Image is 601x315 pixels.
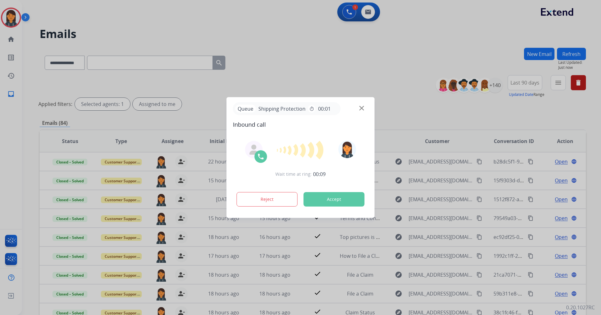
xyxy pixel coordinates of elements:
[237,192,298,207] button: Reject
[249,145,259,155] img: agent-avatar
[304,192,365,207] button: Accept
[309,106,314,111] mat-icon: timer
[275,171,312,177] span: Wait time at ring:
[256,105,308,113] span: Shipping Protection
[338,141,356,158] img: avatar
[233,120,368,129] span: Inbound call
[318,105,331,113] span: 00:01
[313,170,326,178] span: 00:09
[359,106,364,111] img: close-button
[235,105,256,113] p: Queue
[257,153,265,160] img: call-icon
[566,304,595,311] p: 0.20.1027RC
